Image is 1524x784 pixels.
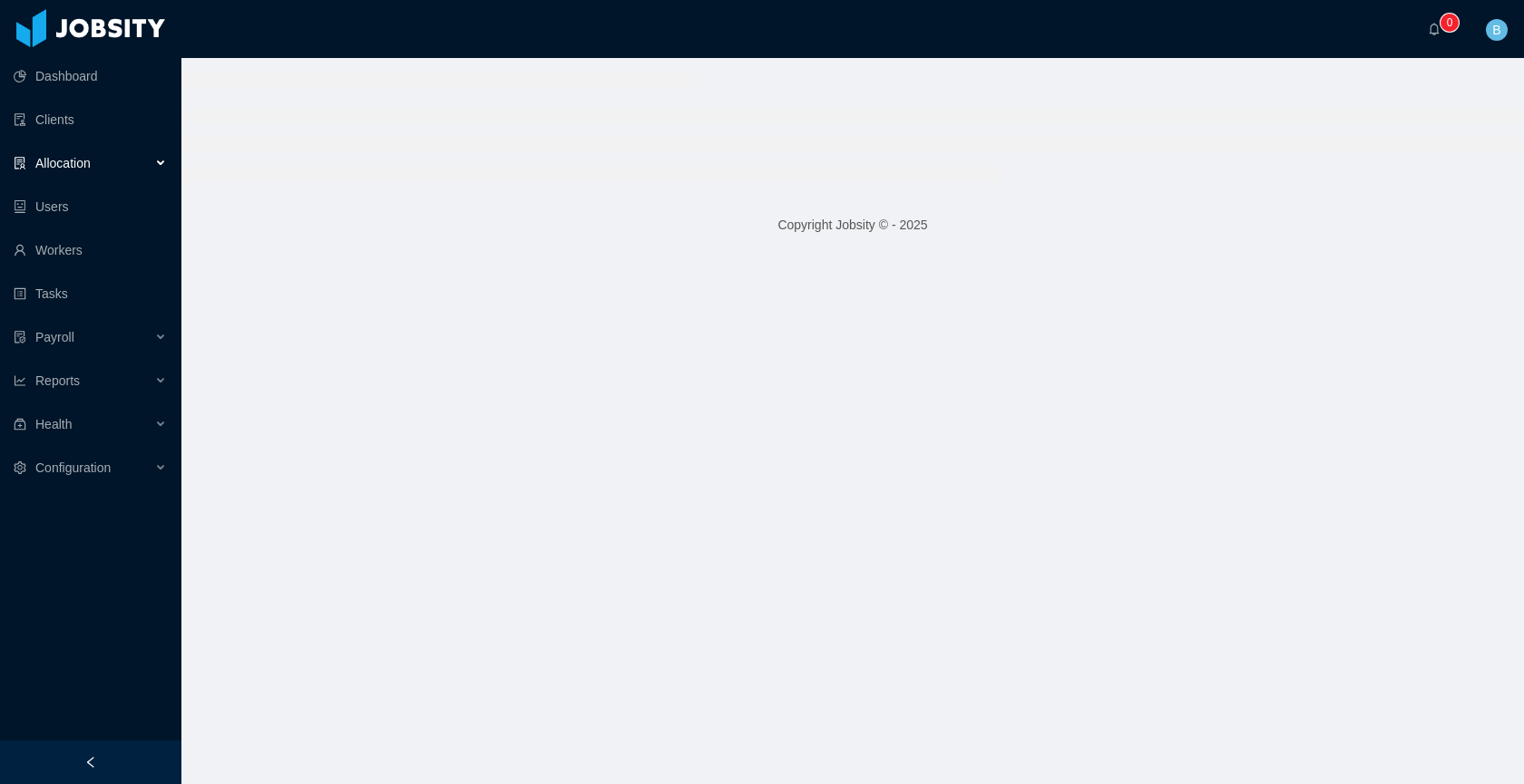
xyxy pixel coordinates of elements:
[35,330,74,344] span: Payroll
[1492,19,1500,41] span: B
[14,461,26,474] i: icon: setting
[14,102,167,138] a: icon: auditClients
[35,417,72,431] span: Health
[35,156,91,170] span: Allocation
[35,460,111,475] span: Configuration
[35,373,80,388] span: Reports
[14,189,167,225] a: icon: robotUsers
[14,157,26,169] i: icon: solution
[1441,14,1459,32] sup: 0
[14,232,167,268] a: icon: userWorkers
[181,194,1524,256] footer: Copyright Jobsity © - 2025
[14,374,26,387] i: icon: line-chart
[1428,23,1441,35] i: icon: bell
[14,276,167,312] a: icon: profileTasks
[14,418,26,431] i: icon: medicine-box
[14,331,26,344] i: icon: file-protect
[14,58,167,94] a: icon: pie-chartDashboard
